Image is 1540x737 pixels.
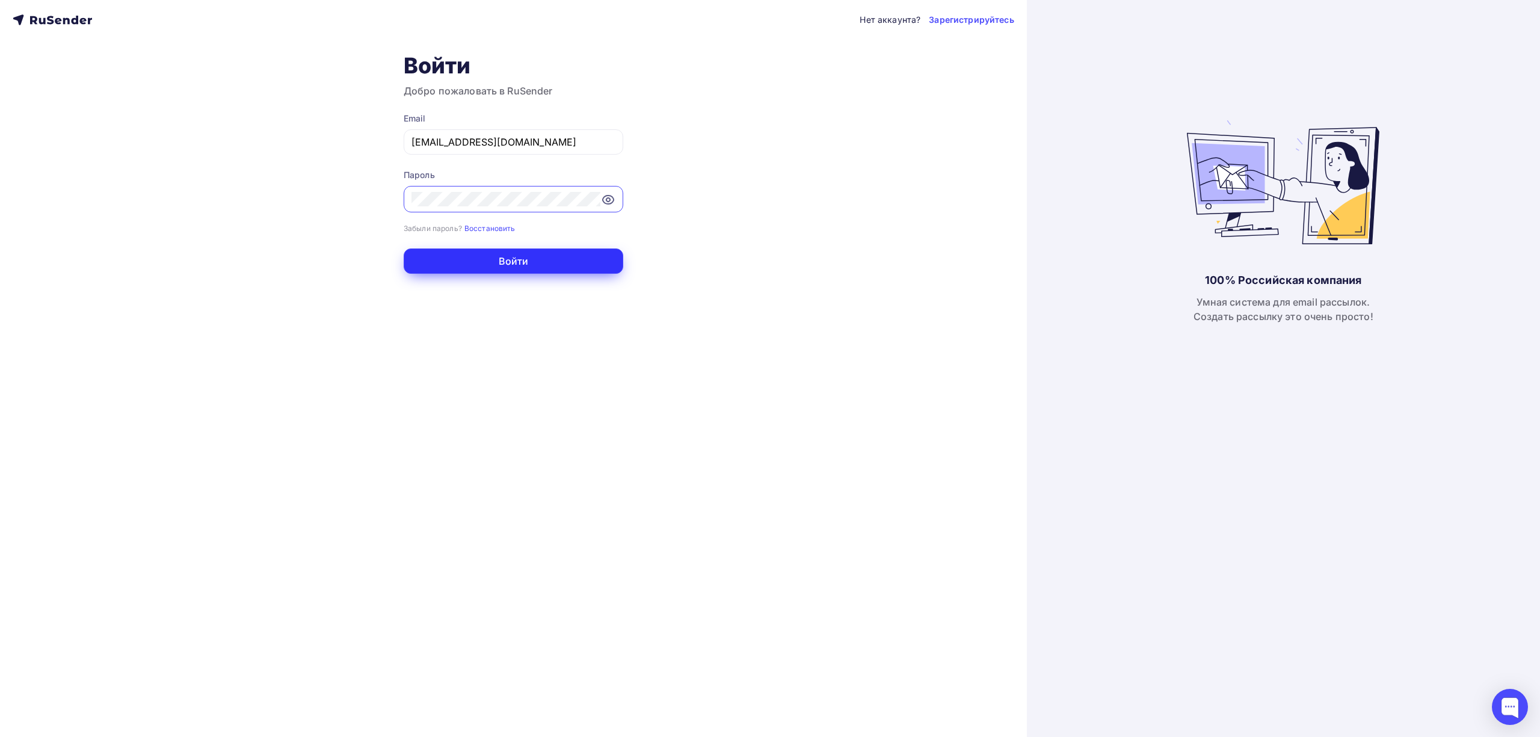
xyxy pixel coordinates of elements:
[1205,273,1361,288] div: 100% Российская компания
[464,223,516,233] a: Восстановить
[404,113,623,125] div: Email
[404,224,462,233] small: Забыли пароль?
[404,84,623,98] h3: Добро пожаловать в RuSender
[404,248,623,274] button: Войти
[860,14,920,26] div: Нет аккаунта?
[1193,295,1373,324] div: Умная система для email рассылок. Создать рассылку это очень просто!
[411,135,615,149] input: Укажите свой email
[404,52,623,79] h1: Войти
[929,14,1014,26] a: Зарегистрируйтесь
[404,169,623,181] div: Пароль
[464,224,516,233] small: Восстановить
